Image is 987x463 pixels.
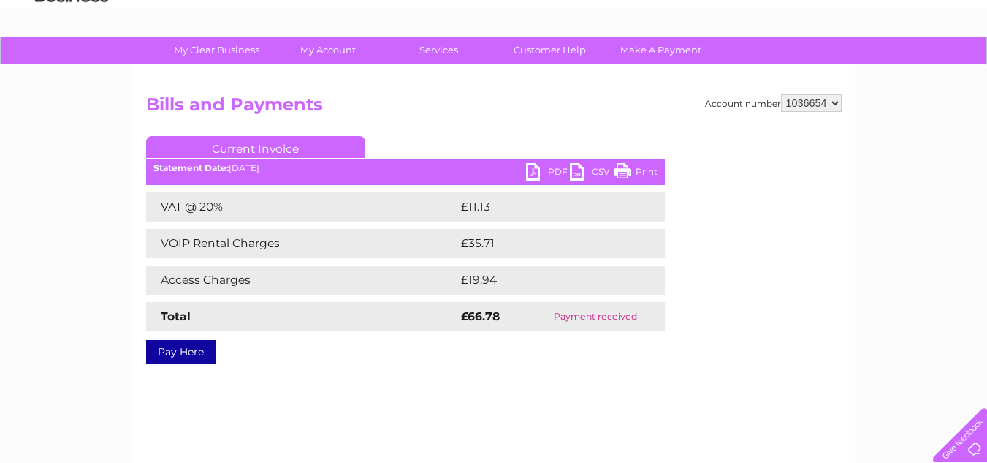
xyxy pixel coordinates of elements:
div: [DATE] [146,163,665,173]
td: Access Charges [146,266,457,295]
td: Payment received [527,302,664,331]
h2: Bills and Payments [146,94,842,122]
a: Energy [766,62,799,73]
a: Print [614,163,658,184]
a: 0333 014 3131 [712,7,812,26]
div: Clear Business is a trading name of Verastar Limited (registered in [GEOGRAPHIC_DATA] No. 3667643... [149,8,839,71]
a: Contact [890,62,926,73]
a: Pay Here [146,340,216,364]
img: logo.png [34,38,109,83]
a: Make A Payment [601,37,721,64]
strong: Total [161,309,191,323]
div: Account number [705,94,842,112]
td: £11.13 [457,192,630,222]
td: £35.71 [457,229,633,258]
td: £19.94 [457,266,635,295]
a: Customer Help [489,37,610,64]
strong: £66.78 [461,309,500,323]
a: Telecoms [807,62,851,73]
a: Blog [860,62,881,73]
a: Services [378,37,499,64]
td: VAT @ 20% [146,192,457,222]
td: VOIP Rental Charges [146,229,457,258]
a: Water [730,62,758,73]
a: My Account [267,37,388,64]
a: PDF [526,163,570,184]
a: My Clear Business [156,37,277,64]
a: Current Invoice [146,136,365,158]
a: CSV [570,163,614,184]
b: Statement Date: [153,162,229,173]
a: Log out [939,62,973,73]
